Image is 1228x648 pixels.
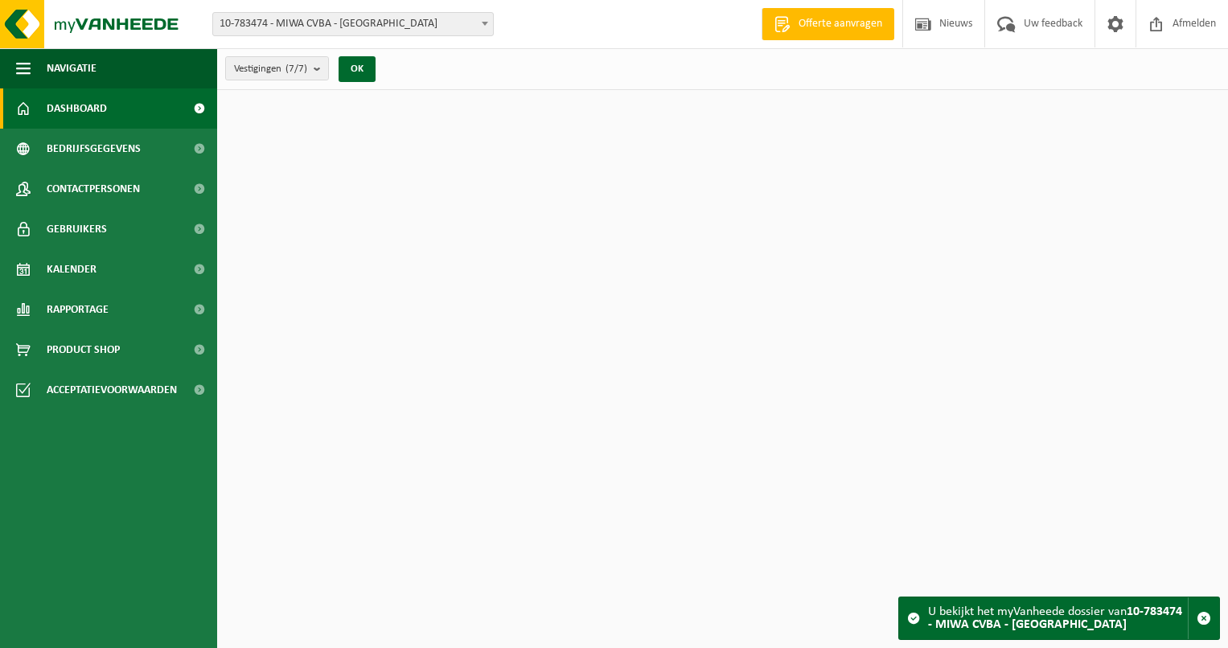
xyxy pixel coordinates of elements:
[47,129,141,169] span: Bedrijfsgegevens
[928,597,1188,639] div: U bekijkt het myVanheede dossier van
[225,56,329,80] button: Vestigingen(7/7)
[47,88,107,129] span: Dashboard
[212,12,494,36] span: 10-783474 - MIWA CVBA - SINT-NIKLAAS
[234,57,307,81] span: Vestigingen
[47,330,120,370] span: Product Shop
[47,249,97,289] span: Kalender
[47,48,97,88] span: Navigatie
[795,16,886,32] span: Offerte aanvragen
[213,13,493,35] span: 10-783474 - MIWA CVBA - SINT-NIKLAAS
[285,64,307,74] count: (7/7)
[47,169,140,209] span: Contactpersonen
[47,370,177,410] span: Acceptatievoorwaarden
[47,289,109,330] span: Rapportage
[47,209,107,249] span: Gebruikers
[339,56,376,82] button: OK
[928,605,1182,631] strong: 10-783474 - MIWA CVBA - [GEOGRAPHIC_DATA]
[762,8,894,40] a: Offerte aanvragen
